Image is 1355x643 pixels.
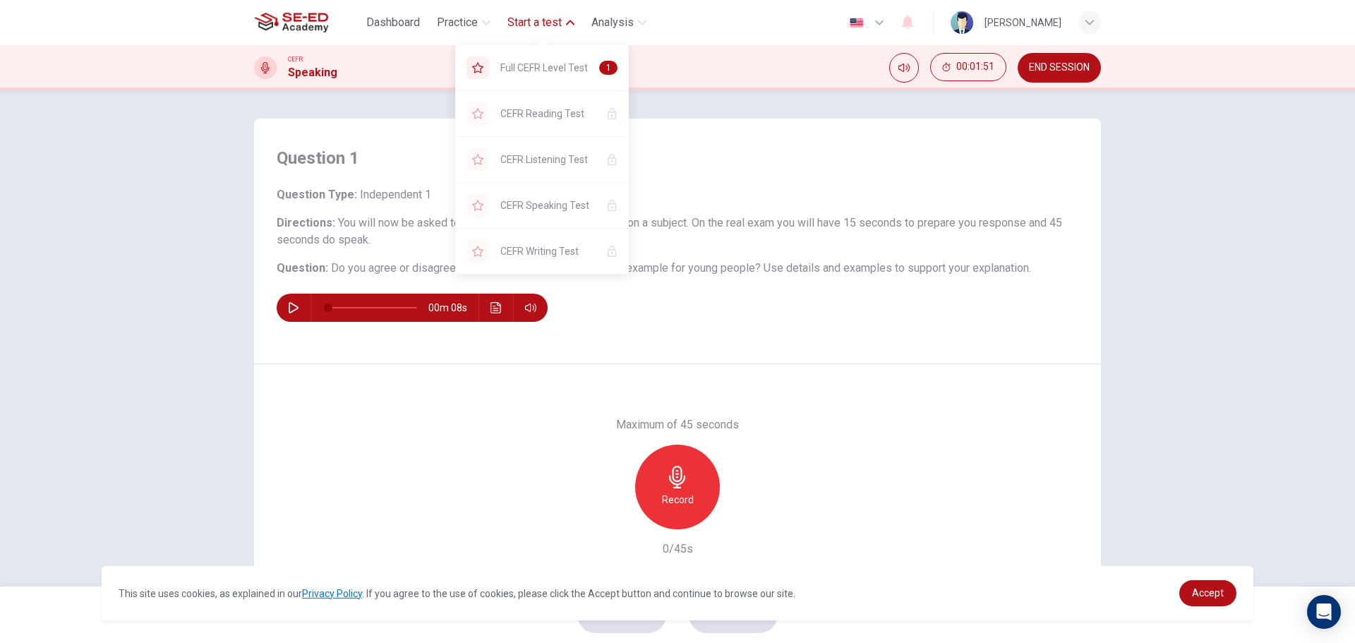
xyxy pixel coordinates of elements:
img: en [848,18,865,28]
div: YOU NEED A LICENSE TO ACCESS THIS CONTENT [455,229,629,274]
span: Analysis [591,14,634,31]
span: Do you agree or disagree that a celebrity should set a good example for young people? [331,261,761,275]
span: 00m 08s [428,294,478,322]
span: You will now be asked to speak from your own experience on a subject. On the real exam you will h... [277,216,1062,246]
span: CEFR Speaking Test [500,197,595,214]
button: Click to see the audio transcription [485,294,507,322]
h6: Record [662,491,694,508]
button: 00:01:51 [930,53,1006,81]
span: This site uses cookies, as explained in our . If you agree to the use of cookies, please click th... [119,588,795,599]
span: Independent 1 [357,188,431,201]
button: Start a test [502,10,580,35]
span: END SESSION [1029,62,1090,73]
span: Dashboard [366,14,420,31]
div: YOU NEED A LICENSE TO ACCESS THIS CONTENT [455,91,629,136]
h4: Question 1 [277,147,1078,169]
button: END SESSION [1018,53,1101,83]
div: Open Intercom Messenger [1307,595,1341,629]
a: dismiss cookie message [1179,580,1236,606]
h6: Question Type : [277,186,1078,203]
span: CEFR Writing Test [500,243,595,260]
button: Record [635,445,720,529]
div: Hide [930,53,1006,83]
span: 00:01:51 [956,61,994,73]
span: Start a test [507,14,562,31]
h6: Maximum of 45 seconds [616,416,739,433]
div: Full CEFR Level Test1 [455,45,629,90]
button: Analysis [586,10,652,35]
a: Privacy Policy [302,588,362,599]
img: SE-ED Academy logo [254,8,328,37]
div: YOU NEED A LICENSE TO ACCESS THIS CONTENT [455,137,629,182]
button: Practice [431,10,496,35]
h6: Question : [277,260,1078,277]
span: Accept [1192,587,1224,599]
span: CEFR [288,54,303,64]
div: 1 [599,61,618,75]
span: Practice [437,14,478,31]
div: cookieconsent [102,566,1253,620]
h1: Speaking [288,64,337,81]
div: YOU NEED A LICENSE TO ACCESS THIS CONTENT [455,183,629,228]
h6: 0/45s [663,541,693,558]
span: CEFR Reading Test [500,105,595,122]
h6: Directions : [277,215,1078,248]
a: SE-ED Academy logo [254,8,361,37]
button: Dashboard [361,10,426,35]
div: [PERSON_NAME] [984,14,1061,31]
span: Full CEFR Level Test [500,59,588,76]
div: Mute [889,53,919,83]
img: Profile picture [951,11,973,34]
span: CEFR Listening Test [500,151,595,168]
span: Use details and examples to support your explanation. [764,261,1031,275]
